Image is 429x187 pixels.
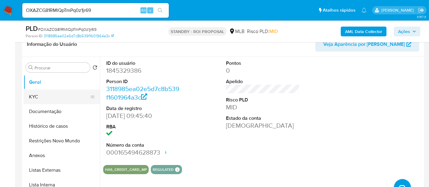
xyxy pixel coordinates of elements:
[26,24,38,33] b: PLD
[106,112,180,120] dd: [DATE] 09:45:40
[106,66,180,75] dd: 1845329386
[168,27,227,36] p: STANDBY - ROI PROPOSAL
[315,37,419,52] button: Veja Aparência por [PERSON_NAME]
[394,27,420,36] button: Ações
[24,90,95,104] button: KYC
[24,119,100,134] button: Histórico de casos
[381,7,416,13] p: erico.trevizan@mercadopago.com.br
[226,78,300,85] dt: Apelido
[22,6,169,14] input: Pesquise usuários ou casos...
[93,65,97,72] button: Retornar ao pedido padrão
[362,8,367,13] a: Notificações
[35,65,88,71] input: Procurar
[226,115,300,122] dt: Estado da conta
[345,27,382,36] b: AML Data Collector
[27,41,77,47] h1: Informação do Usuário
[323,7,355,13] span: Atalhos rápidos
[141,7,146,13] span: Alt
[226,103,300,112] dd: MID
[154,6,166,15] button: search-icon
[106,78,180,85] dt: Person ID
[106,60,180,67] dt: ID do usuário
[226,97,300,103] dt: Risco PLD
[226,60,300,67] dt: Pontos
[323,37,405,52] span: Veja Aparência por [PERSON_NAME]
[229,28,245,35] div: MLB
[269,28,278,35] span: MID
[24,75,100,90] button: Geral
[341,27,387,36] button: AML Data Collector
[106,148,180,157] dd: 000165494628873
[106,105,180,112] dt: Data de registro
[24,134,100,148] button: Restrições Novo Mundo
[24,104,100,119] button: Documentação
[226,121,300,130] dd: [DEMOGRAPHIC_DATA]
[28,65,33,70] button: Procurar
[417,14,426,19] span: 3.157.3
[106,123,180,130] dt: RBA
[44,33,114,39] a: 3118985ea02e5d7c8b539f1601964a3c
[226,66,300,75] dd: 0
[26,33,42,39] b: Person ID
[38,26,96,32] span: # OXAZCG81RMlQpTmPq0z1jr69
[24,148,100,163] button: Anexos
[149,7,151,13] span: s
[247,28,278,35] span: Risco PLD:
[106,84,179,102] a: 3118985ea02e5d7c8b539f1601964a3c
[106,142,180,148] dt: Número da conta
[418,7,424,13] a: Sair
[24,163,100,178] button: Listas Externas
[398,27,410,36] span: Ações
